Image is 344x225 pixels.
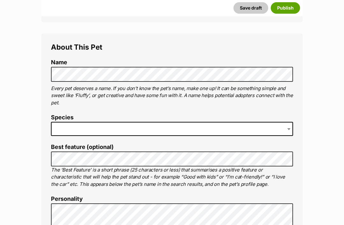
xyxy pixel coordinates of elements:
button: Publish [271,2,300,14]
span: About This Pet [51,43,102,51]
label: Best feature (optional) [51,144,293,151]
button: Save draft [233,2,268,14]
label: Personality [51,196,293,202]
p: Every pet deserves a name. If you don’t know the pet’s name, make one up! It can be something sim... [51,85,293,107]
label: Species [51,114,293,121]
p: The ‘Best Feature’ is a short phrase (25 characters or less) that summarises a positive feature o... [51,166,293,188]
label: Name [51,59,293,66]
